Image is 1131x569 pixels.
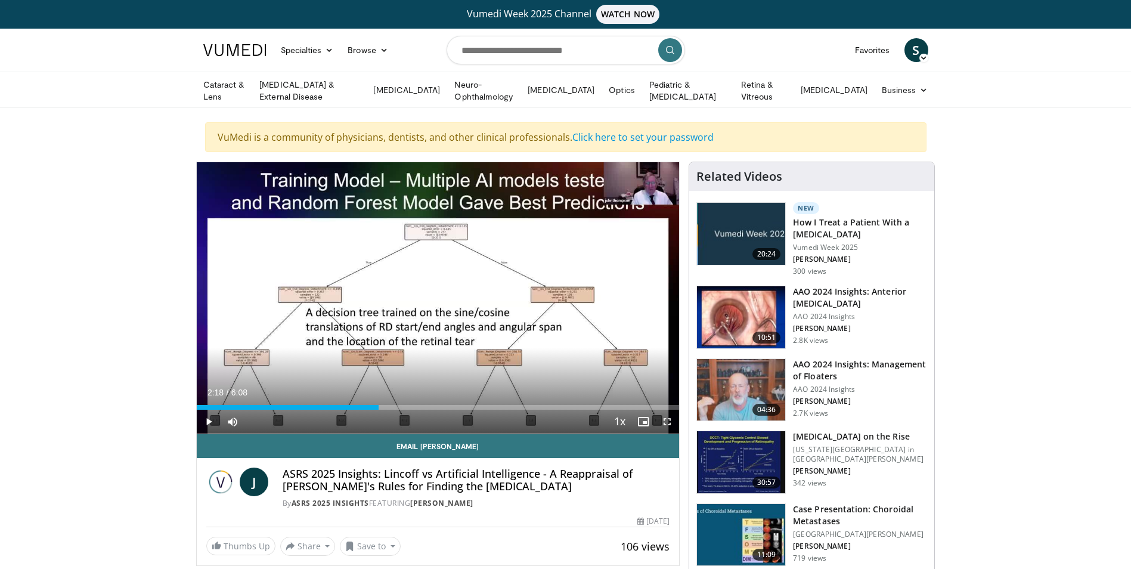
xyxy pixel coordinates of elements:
[602,78,642,102] a: Optics
[793,397,927,406] p: [PERSON_NAME]
[793,385,927,394] p: AAO 2024 Insights
[793,336,828,345] p: 2.8K views
[752,549,781,561] span: 11:09
[340,38,395,62] a: Browse
[642,79,734,103] a: Pediatric & [MEDICAL_DATA]
[697,286,785,348] img: fd942f01-32bb-45af-b226-b96b538a46e6.150x105_q85_crop-smart_upscale.jpg
[280,537,336,556] button: Share
[696,358,927,422] a: 04:36 AAO 2024 Insights: Management of Floaters AAO 2024 Insights [PERSON_NAME] 2.7K views
[366,78,447,102] a: [MEDICAL_DATA]
[793,243,927,252] p: Vumedi Week 2025
[596,5,659,24] span: WATCH NOW
[793,445,927,464] p: [US_STATE][GEOGRAPHIC_DATA] in [GEOGRAPHIC_DATA][PERSON_NAME]
[793,431,927,443] h3: [MEDICAL_DATA] on the Rise
[793,542,927,551] p: [PERSON_NAME]
[752,248,781,260] span: 20:24
[696,169,782,184] h4: Related Videos
[697,359,785,421] img: 8e655e61-78ac-4b3e-a4e7-f43113671c25.150x105_q85_crop-smart_upscale.jpg
[794,78,875,102] a: [MEDICAL_DATA]
[696,202,927,276] a: 20:24 New How I Treat a Patient With a [MEDICAL_DATA] Vumedi Week 2025 [PERSON_NAME] 300 views
[283,498,670,509] div: By FEATURING
[197,410,221,434] button: Play
[447,36,685,64] input: Search topics, interventions
[793,503,927,527] h3: Case Presentation: Choroidal Metastases
[197,405,680,410] div: Progress Bar
[752,404,781,416] span: 04:36
[793,267,826,276] p: 300 views
[793,478,826,488] p: 342 views
[207,388,224,397] span: 2:18
[447,79,520,103] a: Neuro-Ophthalmology
[793,255,927,264] p: [PERSON_NAME]
[231,388,247,397] span: 6:08
[520,78,602,102] a: [MEDICAL_DATA]
[793,530,927,539] p: [GEOGRAPHIC_DATA][PERSON_NAME]
[793,312,927,321] p: AAO 2024 Insights
[240,468,268,496] a: J
[637,516,670,527] div: [DATE]
[274,38,341,62] a: Specialties
[292,498,369,508] a: ASRS 2025 Insights
[206,537,275,555] a: Thumbs Up
[697,504,785,566] img: 9cedd946-ce28-4f52-ae10-6f6d7f6f31c7.150x105_q85_crop-smart_upscale.jpg
[221,410,244,434] button: Mute
[227,388,229,397] span: /
[734,79,794,103] a: Retina & Vitreous
[752,332,781,344] span: 10:51
[752,477,781,488] span: 30:57
[631,410,655,434] button: Enable picture-in-picture mode
[206,468,235,496] img: ASRS 2025 Insights
[340,537,401,556] button: Save to
[793,409,828,418] p: 2.7K views
[793,324,927,333] p: [PERSON_NAME]
[696,503,927,567] a: 11:09 Case Presentation: Choroidal Metastases [GEOGRAPHIC_DATA][PERSON_NAME] [PERSON_NAME] 719 views
[196,79,253,103] a: Cataract & Lens
[203,44,267,56] img: VuMedi Logo
[793,466,927,476] p: [PERSON_NAME]
[655,410,679,434] button: Fullscreen
[697,431,785,493] img: 4ce8c11a-29c2-4c44-a801-4e6d49003971.150x105_q85_crop-smart_upscale.jpg
[572,131,714,144] a: Click here to set your password
[793,553,826,563] p: 719 views
[197,434,680,458] a: Email [PERSON_NAME]
[197,162,680,434] video-js: Video Player
[697,203,785,265] img: 02d29458-18ce-4e7f-be78-7423ab9bdffd.jpg.150x105_q85_crop-smart_upscale.jpg
[904,38,928,62] a: S
[696,286,927,349] a: 10:51 AAO 2024 Insights: Anterior [MEDICAL_DATA] AAO 2024 Insights [PERSON_NAME] 2.8K views
[793,217,927,240] h3: How I Treat a Patient With a [MEDICAL_DATA]
[608,410,631,434] button: Playback Rate
[793,358,927,382] h3: AAO 2024 Insights: Management of Floaters
[205,5,927,24] a: Vumedi Week 2025 ChannelWATCH NOW
[410,498,473,508] a: [PERSON_NAME]
[793,202,819,214] p: New
[205,122,927,152] div: VuMedi is a community of physicians, dentists, and other clinical professionals.
[875,78,935,102] a: Business
[793,286,927,310] h3: AAO 2024 Insights: Anterior [MEDICAL_DATA]
[848,38,897,62] a: Favorites
[283,468,670,493] h4: ASRS 2025 Insights: Lincoff vs Artificial Intelligence - A Reappraisal of [PERSON_NAME]'s Rules f...
[696,431,927,494] a: 30:57 [MEDICAL_DATA] on the Rise [US_STATE][GEOGRAPHIC_DATA] in [GEOGRAPHIC_DATA][PERSON_NAME] [P...
[252,79,366,103] a: [MEDICAL_DATA] & External Disease
[621,539,670,553] span: 106 views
